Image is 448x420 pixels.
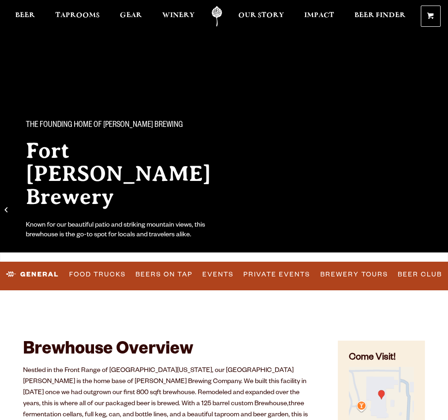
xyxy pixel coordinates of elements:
[55,12,100,19] span: Taprooms
[132,264,196,285] a: Beers on Tap
[26,139,225,208] h2: Fort [PERSON_NAME] Brewery
[23,341,315,361] h2: Brewhouse Overview
[55,6,100,27] a: Taprooms
[354,6,406,27] a: Beer Finder
[304,12,334,19] span: Impact
[304,6,334,27] a: Impact
[120,6,142,27] a: Gear
[2,264,63,285] a: General
[238,12,284,19] span: Our Story
[394,264,446,285] a: Beer Club
[15,6,35,27] a: Beer
[26,120,183,132] span: The Founding Home of [PERSON_NAME] Brewing
[349,352,414,365] h4: Come Visit!
[354,12,406,19] span: Beer Finder
[199,264,237,285] a: Events
[238,6,284,27] a: Our Story
[205,6,228,27] a: Odell Home
[120,12,142,19] span: Gear
[15,12,35,19] span: Beer
[240,264,314,285] a: Private Events
[65,264,130,285] a: Food Trucks
[162,6,195,27] a: Winery
[317,264,392,285] a: Brewery Tours
[162,12,195,19] span: Winery
[26,221,225,240] div: Known for our beautiful patio and striking mountain views, this brewhouse is the go-to spot for l...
